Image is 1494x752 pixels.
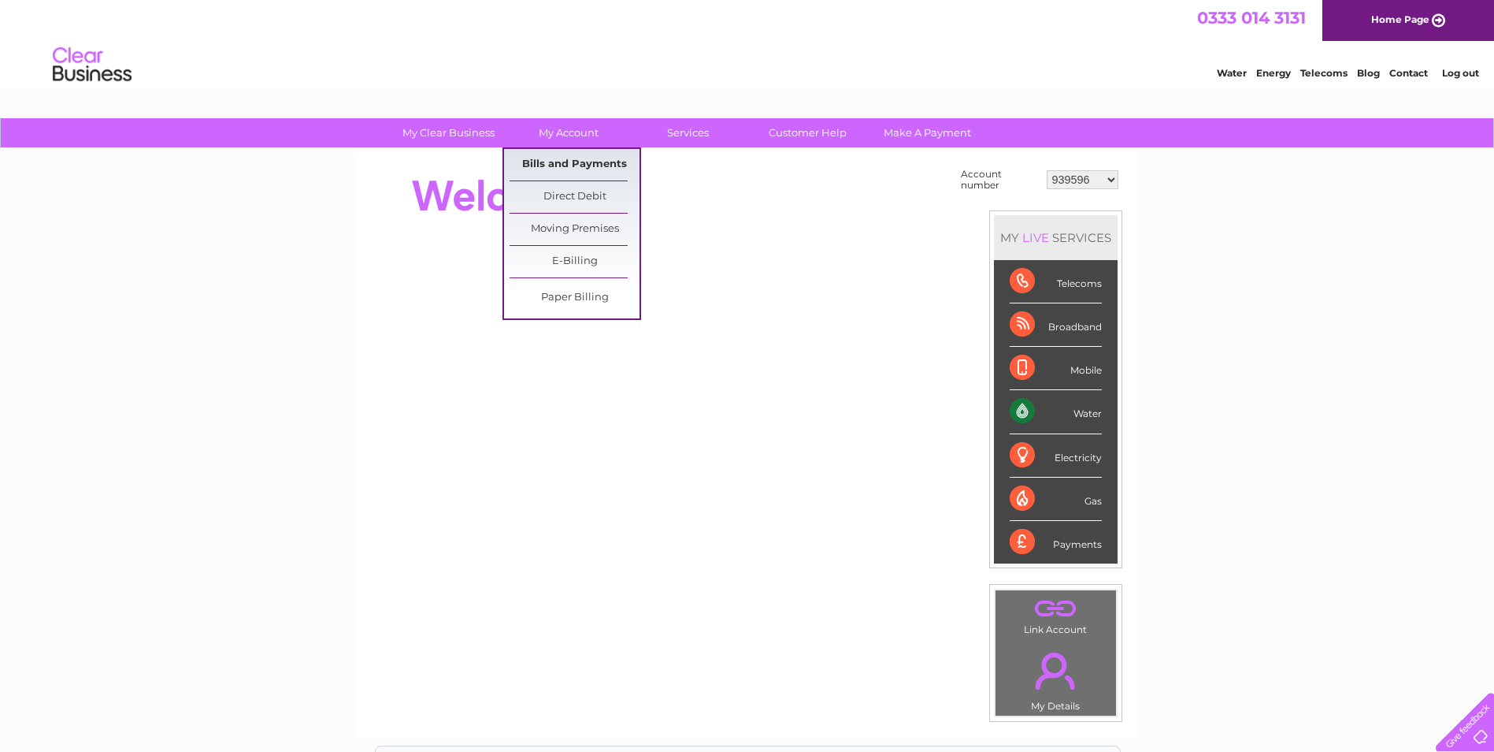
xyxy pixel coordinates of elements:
[1010,478,1102,521] div: Gas
[743,118,873,147] a: Customer Help
[503,118,633,147] a: My Account
[1010,390,1102,434] div: Water
[1442,67,1479,79] a: Log out
[994,215,1118,260] div: MY SERVICES
[384,118,513,147] a: My Clear Business
[1019,230,1052,245] div: LIVE
[1010,434,1102,478] div: Electricity
[995,590,1117,639] td: Link Account
[510,282,639,314] a: Paper Billing
[510,181,639,213] a: Direct Debit
[999,594,1112,622] a: .
[1389,67,1428,79] a: Contact
[1010,260,1102,303] div: Telecoms
[1256,67,1291,79] a: Energy
[1010,521,1102,564] div: Payments
[510,149,639,181] a: Bills and Payments
[1217,67,1247,79] a: Water
[957,165,1043,195] td: Account number
[510,246,639,277] a: E-Billing
[1300,67,1348,79] a: Telecoms
[52,41,132,89] img: logo.png
[623,118,753,147] a: Services
[1010,303,1102,347] div: Broadband
[1357,67,1380,79] a: Blog
[862,118,992,147] a: Make A Payment
[510,214,639,245] a: Moving Premises
[995,639,1117,717] td: My Details
[1197,8,1306,28] a: 0333 014 3131
[376,9,1120,76] div: Clear Business is a trading name of Verastar Limited (registered in [GEOGRAPHIC_DATA] No. 3667643...
[999,643,1112,698] a: .
[1010,347,1102,390] div: Mobile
